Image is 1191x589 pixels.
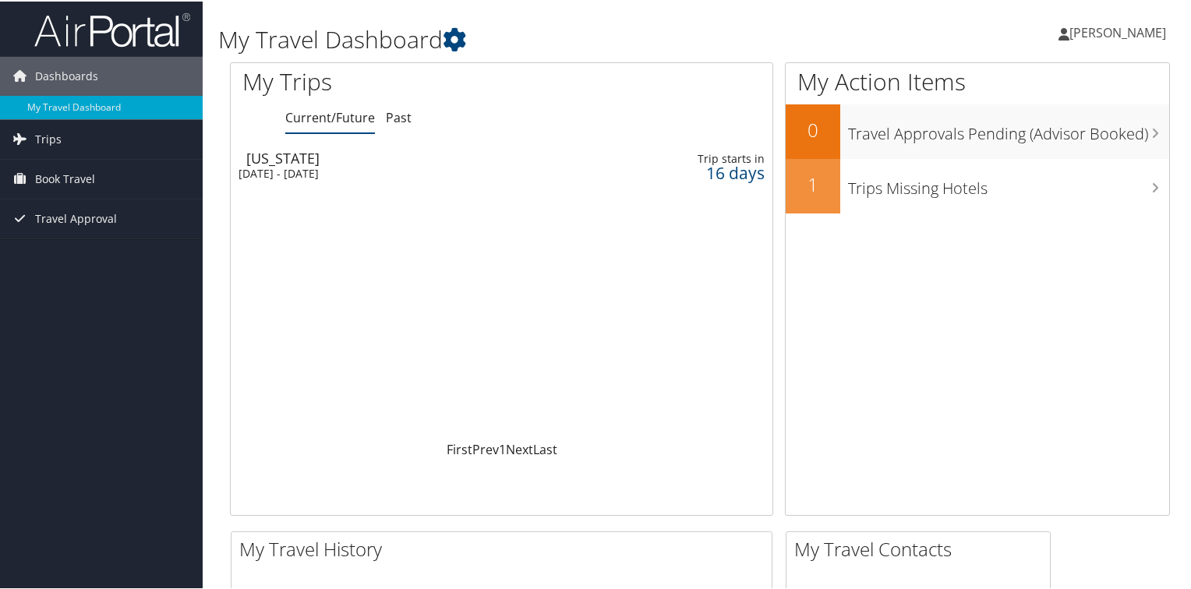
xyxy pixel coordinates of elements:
[35,198,117,237] span: Travel Approval
[35,118,62,157] span: Trips
[786,170,840,196] h2: 1
[786,157,1169,212] a: 1Trips Missing Hotels
[285,108,375,125] a: Current/Future
[499,439,506,457] a: 1
[506,439,533,457] a: Next
[218,22,861,55] h1: My Travel Dashboard
[786,115,840,142] h2: 0
[794,534,1050,561] h2: My Travel Contacts
[848,168,1169,198] h3: Trips Missing Hotels
[239,534,772,561] h2: My Travel History
[447,439,472,457] a: First
[239,165,581,179] div: [DATE] - [DATE]
[1058,8,1182,55] a: [PERSON_NAME]
[646,164,765,178] div: 16 days
[35,55,98,94] span: Dashboards
[386,108,412,125] a: Past
[533,439,557,457] a: Last
[246,150,589,164] div: [US_STATE]
[472,439,499,457] a: Prev
[646,150,765,164] div: Trip starts in
[35,158,95,197] span: Book Travel
[786,64,1169,97] h1: My Action Items
[242,64,535,97] h1: My Trips
[786,103,1169,157] a: 0Travel Approvals Pending (Advisor Booked)
[848,114,1169,143] h3: Travel Approvals Pending (Advisor Booked)
[34,10,190,47] img: airportal-logo.png
[1069,23,1166,40] span: [PERSON_NAME]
